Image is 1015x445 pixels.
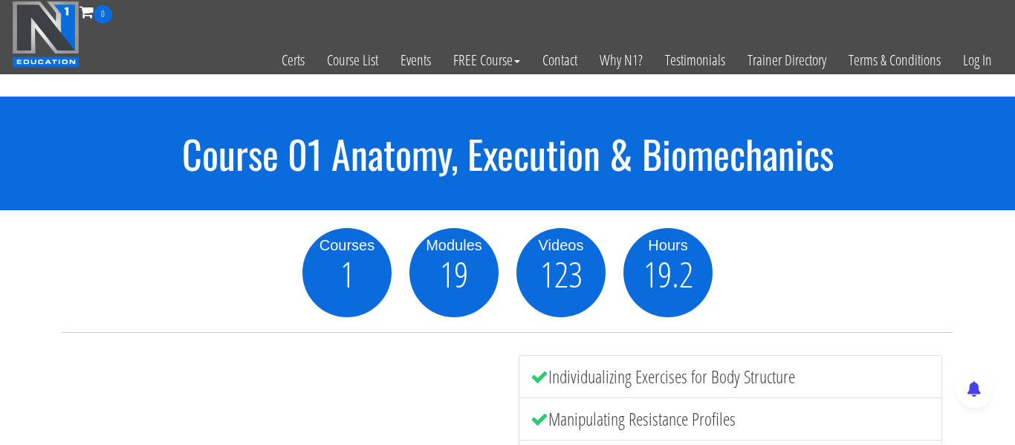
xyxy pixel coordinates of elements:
li: Individualizing Exercises for Body Structure [519,355,942,398]
a: Events [389,24,442,97]
a: Log In [952,24,1003,97]
a: Course List [316,24,389,97]
div: Videos [516,234,606,256]
div: Hours [623,234,713,256]
a: Contact [531,24,588,97]
a: FREE Course [442,24,531,97]
span: 123 [540,256,583,292]
a: Terms & Conditions [837,24,952,97]
a: Trainer Directory [736,24,837,97]
a: Testimonials [654,24,736,97]
span: 19 [440,256,468,292]
span: 0 [94,5,112,24]
a: Certs [270,24,316,97]
img: n1-education [12,1,80,68]
li: Manipulating Resistance Profiles [519,397,942,441]
div: Courses [302,234,392,256]
span: 19.2 [643,256,693,292]
div: Modules [409,234,499,256]
span: 1 [340,256,354,292]
a: Why N1? [588,24,654,97]
a: 0 [80,1,112,22]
